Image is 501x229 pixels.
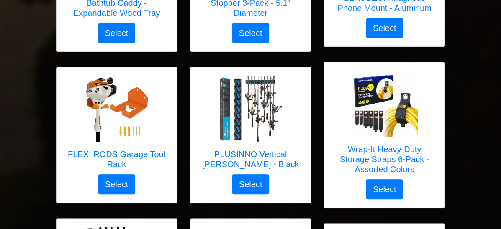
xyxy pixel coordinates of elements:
button: Select [366,18,403,38]
h5: Wrap-It Heavy-Duty Storage Straps 6-Pack - Assorted Colors [332,144,436,174]
button: Select [232,23,270,43]
img: Wrap-It Heavy-Duty Storage Straps 6-Pack - Assorted Colors [351,72,418,136]
button: Select [98,23,136,43]
h5: PLUSINNO Vertical [PERSON_NAME] - Black [199,149,303,169]
img: PLUSINNO Vertical Rod Holder - Black [217,76,284,142]
a: PLUSINNO Vertical Rod Holder - Black PLUSINNO Vertical [PERSON_NAME] - Black [199,76,303,174]
button: Select [98,174,136,194]
button: Select [366,179,403,199]
button: Select [232,174,270,194]
img: FLEXI RODS Garage Tool Rack [83,76,150,142]
a: Wrap-It Heavy-Duty Storage Straps 6-Pack - Assorted Colors Wrap-It Heavy-Duty Storage Straps 6-Pa... [332,71,436,179]
h5: FLEXI RODS Garage Tool Rack [65,149,169,169]
a: FLEXI RODS Garage Tool Rack FLEXI RODS Garage Tool Rack [65,76,169,174]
